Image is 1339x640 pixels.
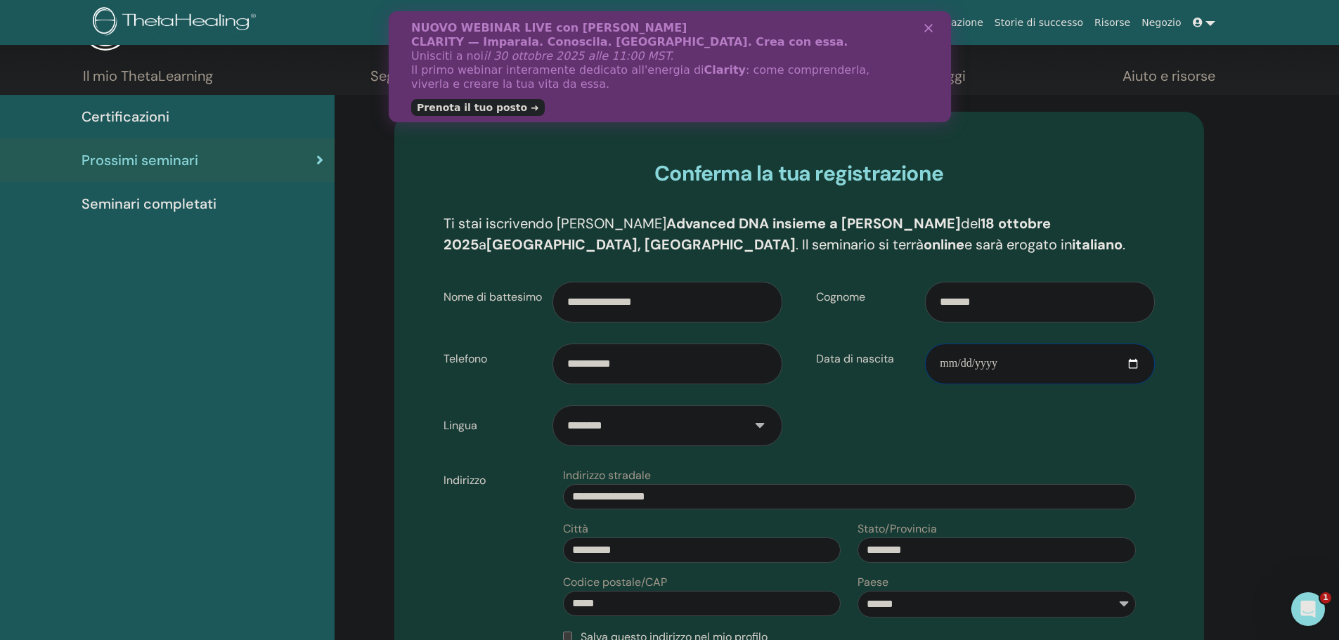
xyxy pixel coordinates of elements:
font: Il mio ThetaLearning [83,67,213,85]
font: Seguente [370,67,431,85]
font: Prossimi seminari [82,151,198,169]
iframe: Chat intercom in diretta [1291,592,1325,626]
font: Telefono [444,351,487,366]
font: [GEOGRAPHIC_DATA], [GEOGRAPHIC_DATA] [486,235,796,254]
font: . Il seminario si terrà [796,235,924,254]
font: Data di nascita [816,351,894,366]
font: e sarà erogato in [964,235,1072,254]
font: Codice postale/CAP [563,575,667,589]
font: Lingua [444,418,477,433]
font: Storie di successo [995,17,1083,28]
font: a [479,235,486,254]
font: Nome di battesimo [444,289,542,304]
font: Indirizzo stradale [563,468,651,483]
font: 1 [1323,593,1328,602]
font: Stato/Provincia [858,521,937,536]
font: Advanced DNA insieme a [PERSON_NAME] [666,214,961,233]
font: Ti stai iscrivendo [PERSON_NAME] [444,214,666,233]
div: Chiudi [536,13,550,21]
font: Seminari completati [82,195,216,213]
font: . [1123,235,1125,254]
font: Cognome [816,289,865,304]
font: online [924,235,964,254]
iframe: Banner della chat live dell'interfono [389,11,951,122]
font: Risorse [1094,17,1130,28]
a: Storie di successo [989,10,1089,36]
font: Paese [858,575,888,589]
font: Aiuto e risorse [1123,67,1215,85]
a: Seguente [370,67,431,95]
a: Risorse [1089,10,1136,36]
font: Città [563,521,588,536]
font: del [961,214,981,233]
a: Corsi e seminari [820,10,910,36]
a: Di [798,10,820,36]
font: Certificazioni [82,107,169,126]
a: Negozio [1136,10,1186,36]
a: Il mio ThetaLearning [83,67,213,95]
img: logo.png [93,7,261,39]
font: Conferma la tua registrazione [654,159,943,187]
font: Indirizzo [444,473,486,488]
a: Certificazione [910,10,989,36]
a: Aiuto e risorse [1123,67,1215,95]
font: Negozio [1141,17,1181,28]
font: italiano [1072,235,1123,254]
